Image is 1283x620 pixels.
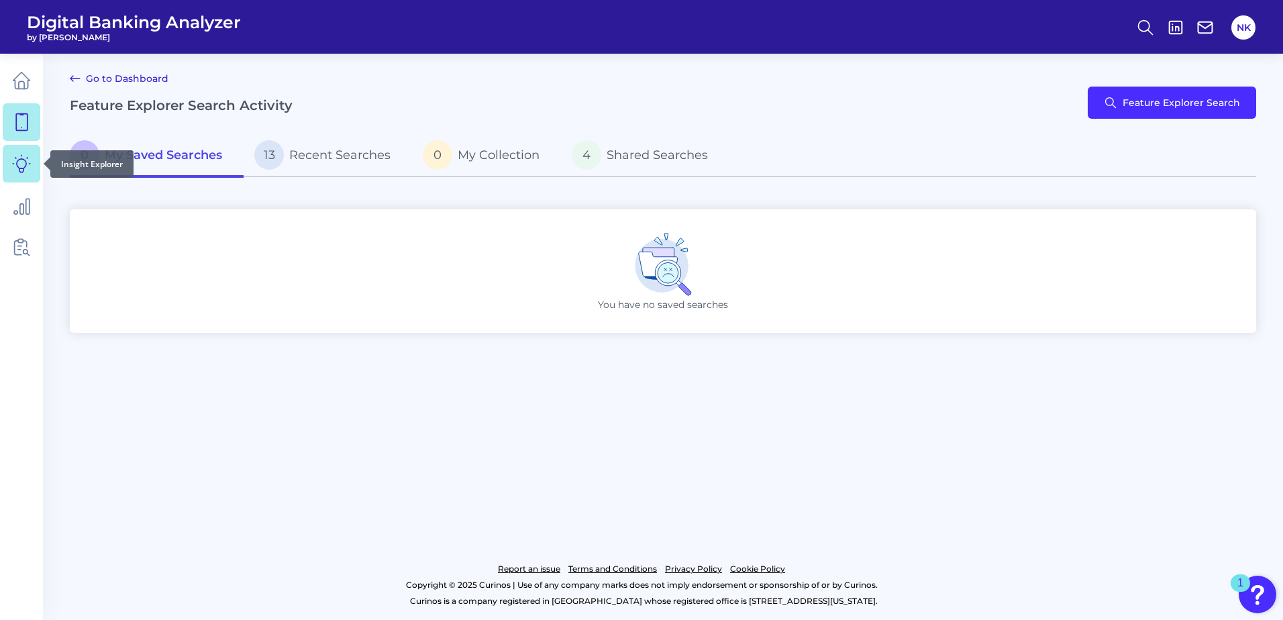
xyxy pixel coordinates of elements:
a: 4Shared Searches [561,135,729,178]
div: 1 [1237,583,1243,601]
span: My Saved Searches [105,148,222,162]
button: Open Resource Center, 1 new notification [1239,576,1276,613]
span: 4 [572,140,601,170]
a: Terms and Conditions [568,561,657,577]
span: 0 [70,140,99,170]
span: Shared Searches [607,148,708,162]
a: Go to Dashboard [70,70,168,87]
button: Feature Explorer Search [1088,87,1256,119]
span: 13 [254,140,284,170]
a: Cookie Policy [730,561,785,577]
a: Report an issue [498,561,560,577]
a: Privacy Policy [665,561,722,577]
span: My Collection [458,148,540,162]
button: NK [1231,15,1255,40]
span: Feature Explorer Search [1123,97,1240,108]
span: Recent Searches [289,148,391,162]
p: Copyright © 2025 Curinos | Use of any company marks does not imply endorsement or sponsorship of ... [66,577,1217,593]
span: Digital Banking Analyzer [27,12,241,32]
a: 13Recent Searches [244,135,412,178]
h2: Feature Explorer Search Activity [70,97,293,113]
span: by [PERSON_NAME] [27,32,241,42]
p: Curinos is a company registered in [GEOGRAPHIC_DATA] whose registered office is [STREET_ADDRESS][... [70,593,1217,609]
div: Insight Explorer [50,150,134,178]
a: 0My Collection [412,135,561,178]
div: You have no saved searches [70,209,1256,333]
span: 0 [423,140,452,170]
a: 0My Saved Searches [70,135,244,178]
